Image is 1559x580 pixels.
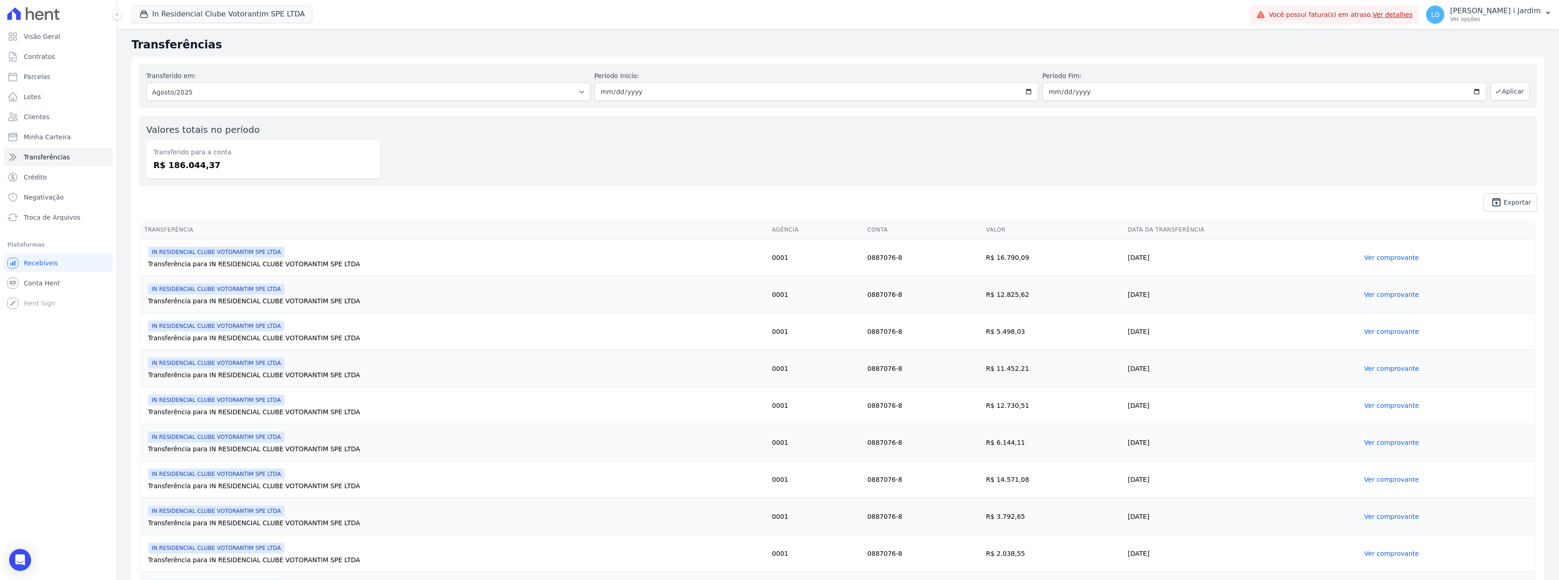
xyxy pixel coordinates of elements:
[1450,16,1541,23] p: Ver opções
[1269,10,1413,20] span: Você possui fatura(s) em atraso.
[24,258,58,268] span: Recebíveis
[148,444,765,453] div: Transferência para IN RESIDENCIAL CLUBE VOTORANTIM SPE LTDA
[1364,402,1419,409] a: Ver comprovante
[1483,193,1537,211] a: unarchive Exportar
[1504,200,1531,205] span: Exportar
[4,148,113,166] a: Transferências
[983,313,1124,350] td: R$ 5.498,03
[983,350,1124,387] td: R$ 11.452,21
[132,37,1544,53] h2: Transferências
[4,168,113,186] a: Crédito
[768,387,864,424] td: 0001
[864,424,983,461] td: 0887076-8
[1364,291,1419,298] a: Ver comprovante
[1124,535,1360,572] td: [DATE]
[768,461,864,498] td: 0001
[132,5,312,23] button: In Residencial Clube Votorantim SPE LTDA
[4,47,113,66] a: Contratos
[4,108,113,126] a: Clientes
[24,279,60,288] span: Conta Hent
[768,221,864,239] th: Agência
[983,498,1124,535] td: R$ 3.792,65
[24,72,50,81] span: Parcelas
[24,52,55,61] span: Contratos
[4,254,113,272] a: Recebíveis
[24,153,70,162] span: Transferências
[146,124,260,135] label: Valores totais no período
[153,159,373,171] dd: R$ 186.044,37
[864,239,983,276] td: 0887076-8
[148,481,765,490] div: Transferência para IN RESIDENCIAL CLUBE VOTORANTIM SPE LTDA
[24,213,80,222] span: Troca de Arquivos
[1364,476,1419,483] a: Ver comprovante
[1373,11,1413,18] a: Ver detalhes
[24,173,47,182] span: Crédito
[7,239,109,250] div: Plataformas
[148,543,285,554] span: IN RESIDENCIAL CLUBE VOTORANTIM SPE LTDA
[148,370,765,380] div: Transferência para IN RESIDENCIAL CLUBE VOTORANTIM SPE LTDA
[983,424,1124,461] td: R$ 6.144,11
[148,321,285,332] span: IN RESIDENCIAL CLUBE VOTORANTIM SPE LTDA
[148,358,285,369] span: IN RESIDENCIAL CLUBE VOTORANTIM SPE LTDA
[594,71,1039,81] label: Período Inicío:
[4,208,113,227] a: Troca de Arquivos
[768,313,864,350] td: 0001
[148,469,285,480] span: IN RESIDENCIAL CLUBE VOTORANTIM SPE LTDA
[983,276,1124,313] td: R$ 12.825,62
[864,350,983,387] td: 0887076-8
[983,461,1124,498] td: R$ 14.571,08
[1364,513,1419,520] a: Ver comprovante
[864,461,983,498] td: 0887076-8
[24,132,71,142] span: Minha Carteira
[1364,439,1419,446] a: Ver comprovante
[24,112,49,121] span: Clientes
[148,432,285,443] span: IN RESIDENCIAL CLUBE VOTORANTIM SPE LTDA
[148,518,765,527] div: Transferência para IN RESIDENCIAL CLUBE VOTORANTIM SPE LTDA
[4,68,113,86] a: Parcelas
[1124,221,1360,239] th: Data da Transferência
[148,506,285,517] span: IN RESIDENCIAL CLUBE VOTORANTIM SPE LTDA
[1124,350,1360,387] td: [DATE]
[983,387,1124,424] td: R$ 12.730,51
[148,333,765,343] div: Transferência para IN RESIDENCIAL CLUBE VOTORANTIM SPE LTDA
[1124,239,1360,276] td: [DATE]
[148,296,765,306] div: Transferência para IN RESIDENCIAL CLUBE VOTORANTIM SPE LTDA
[768,239,864,276] td: 0001
[1124,313,1360,350] td: [DATE]
[148,259,765,269] div: Transferência para IN RESIDENCIAL CLUBE VOTORANTIM SPE LTDA
[4,188,113,206] a: Negativação
[768,350,864,387] td: 0001
[864,313,983,350] td: 0887076-8
[768,276,864,313] td: 0001
[1450,6,1541,16] p: [PERSON_NAME] i Jardim
[1124,498,1360,535] td: [DATE]
[768,424,864,461] td: 0001
[864,387,983,424] td: 0887076-8
[4,274,113,292] a: Conta Hent
[983,221,1124,239] th: Valor
[1042,71,1487,81] label: Período Fim:
[148,395,285,406] span: IN RESIDENCIAL CLUBE VOTORANTIM SPE LTDA
[148,247,285,258] span: IN RESIDENCIAL CLUBE VOTORANTIM SPE LTDA
[1124,387,1360,424] td: [DATE]
[4,128,113,146] a: Minha Carteira
[768,535,864,572] td: 0001
[24,92,41,101] span: Lotes
[9,549,31,571] div: Open Intercom Messenger
[1419,2,1559,27] button: LG [PERSON_NAME] i Jardim Ver opções
[24,193,64,202] span: Negativação
[148,407,765,417] div: Transferência para IN RESIDENCIAL CLUBE VOTORANTIM SPE LTDA
[148,284,285,295] span: IN RESIDENCIAL CLUBE VOTORANTIM SPE LTDA
[4,88,113,106] a: Lotes
[1490,82,1530,100] button: Aplicar
[153,148,373,157] dt: Transferido para a conta
[1124,461,1360,498] td: [DATE]
[864,221,983,239] th: Conta
[24,32,60,41] span: Visão Geral
[148,555,765,564] div: Transferência para IN RESIDENCIAL CLUBE VOTORANTIM SPE LTDA
[141,221,768,239] th: Transferência
[1124,276,1360,313] td: [DATE]
[864,498,983,535] td: 0887076-8
[983,239,1124,276] td: R$ 16.790,09
[864,276,983,313] td: 0887076-8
